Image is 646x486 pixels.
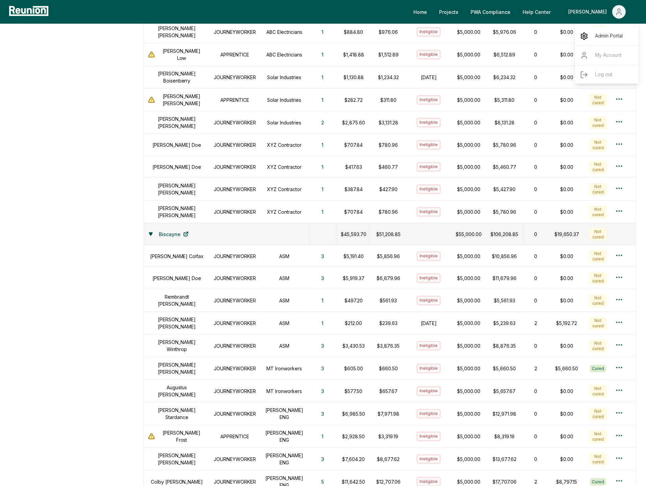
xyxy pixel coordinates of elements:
p: $12,971.98 [490,410,519,417]
p: $5,657.67 [490,388,519,395]
h1: [PERSON_NAME] [PERSON_NAME] [148,452,206,466]
p: $5,000.00 [455,208,482,215]
div: Ineligible [416,27,441,37]
h1: Colby [PERSON_NAME] [151,478,203,485]
h1: [PERSON_NAME] Winthrop [148,339,206,353]
p: $5,311.80 [490,96,519,103]
button: Ineligible [416,341,441,350]
p: $5,561.93 [490,297,519,304]
h1: [PERSON_NAME] Stardance [148,407,206,421]
p: $5,000.00 [455,365,482,372]
p: $5,191.40 [341,253,366,260]
div: Not cured [589,116,607,129]
div: Ineligible [416,251,441,261]
h1: [DATE] [410,320,448,327]
h1: JOURNEYWORKER [214,456,256,463]
h1: [PERSON_NAME] [PERSON_NAME] [148,182,206,196]
p: $780.96 [375,141,402,148]
p: $10,856.96 [490,253,519,260]
p: $55,000.00 [455,231,482,238]
div: $5,660.50 [552,365,581,372]
button: 3 [316,339,330,352]
h1: [PERSON_NAME] Doe [152,141,201,148]
h1: ASM [264,275,304,282]
p: $3,131.28 [375,119,402,126]
div: Not cured [589,183,607,196]
h1: [PERSON_NAME] Doe [152,163,201,170]
p: $5,780.96 [490,208,519,215]
button: 1 [316,205,329,218]
p: $497.20 [341,297,366,304]
h1: APPRENTICE [214,433,256,440]
h1: XYZ Contractor [264,163,304,170]
button: Ineligible [416,409,441,418]
div: $0.00 [552,456,581,463]
p: $561.93 [375,297,402,304]
h1: JOURNEYWORKER [214,119,256,126]
div: 0 [527,74,544,81]
p: $5,000.00 [455,74,482,81]
h1: MT Ironworkers [264,388,304,395]
p: $707.84 [341,141,366,148]
p: $5,780.96 [490,141,519,148]
p: $5,856.96 [375,253,402,260]
button: Ineligible [416,432,441,441]
div: Cured [590,478,606,486]
a: Home [408,5,432,19]
button: 1 [316,93,329,107]
button: Ineligible [416,50,441,59]
p: $11,679.96 [490,275,519,282]
p: $7,971.98 [375,410,402,417]
button: 1 [316,316,329,330]
h1: XYZ Contractor [264,208,304,215]
p: $5,000.00 [455,51,482,58]
a: Biscayne [153,227,194,241]
p: $884.80 [341,28,366,36]
p: $311.80 [375,96,402,103]
h1: JOURNEYWORKER [214,28,256,36]
div: 0 [527,275,544,282]
p: $8,876.35 [490,342,519,349]
button: 1 [316,70,329,84]
button: 3 [316,452,330,466]
button: Ineligible [416,207,441,216]
div: 0 [527,410,544,417]
p: $8,677.62 [375,456,402,463]
p: $707.84 [341,208,366,215]
p: $5,000.00 [455,275,482,282]
h1: APPRENTICE [214,51,256,58]
button: Ineligible [416,273,441,283]
h1: JOURNEYWORKER [214,410,256,417]
p: $11,642.50 [341,478,366,485]
h1: [PERSON_NAME] [PERSON_NAME] [158,93,206,107]
div: Not cured [589,161,607,173]
p: $5,000.00 [455,456,482,463]
div: $0.00 [552,297,581,304]
button: Ineligible [416,140,441,149]
h1: ABC Electricians [264,51,304,58]
p: $5,000.00 [455,388,482,395]
h1: [PERSON_NAME] Doe [152,275,201,282]
p: $5,239.63 [490,320,519,327]
h1: ASM [264,297,304,304]
div: $0.00 [552,96,581,103]
div: 0 [527,51,544,58]
h1: XYZ Contractor [264,186,304,193]
a: PWA Compliance [465,5,516,19]
p: $660.50 [375,365,402,372]
p: My Account [595,51,621,60]
div: 0 [527,28,544,36]
p: $5,000.00 [455,253,482,260]
p: $5,000.00 [455,28,482,36]
button: 3 [316,362,330,375]
div: Ineligible [416,364,441,373]
h1: JOURNEYWORKER [214,342,256,349]
div: 0 [527,297,544,304]
button: Ineligible [416,454,441,464]
p: $605.00 [341,365,366,372]
h1: [PERSON_NAME] Low [158,47,206,62]
p: $5,000.00 [455,320,482,327]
